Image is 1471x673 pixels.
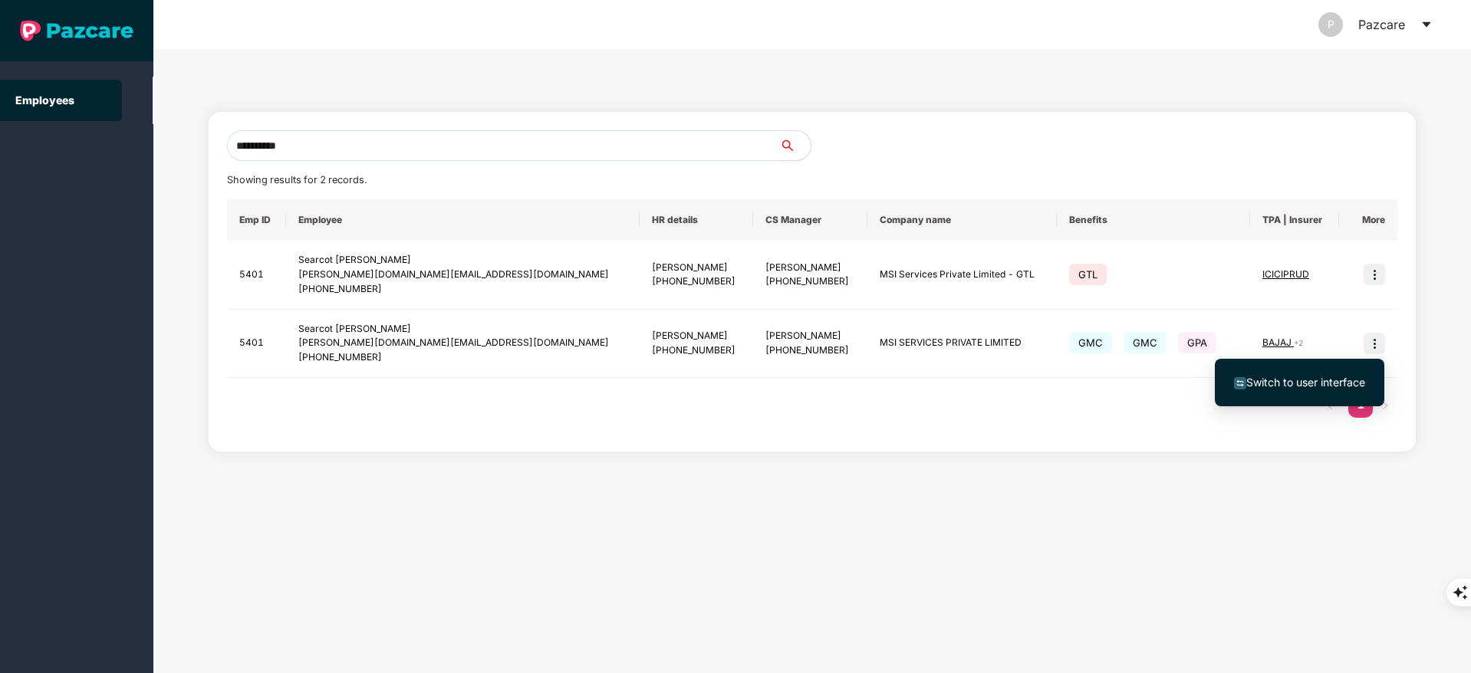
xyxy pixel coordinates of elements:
span: Switch to user interface [1246,376,1365,389]
td: MSI Services Private Limited - GTL [867,241,1057,310]
th: Company name [867,199,1057,241]
div: [PHONE_NUMBER] [298,350,627,365]
div: [PERSON_NAME][DOMAIN_NAME][EMAIL_ADDRESS][DOMAIN_NAME] [298,336,627,350]
td: MSI SERVICES PRIVATE LIMITED [867,310,1057,379]
div: [PERSON_NAME] [652,261,742,275]
div: Searcot [PERSON_NAME] [298,322,627,336]
li: Next Page [1373,393,1397,418]
span: ICICIPRUD [1262,268,1309,280]
th: Employee [286,199,640,241]
span: Showing results for 2 records. [227,174,367,185]
span: P [1328,12,1334,37]
span: search [779,140,811,152]
th: HR details [640,199,754,241]
span: GTL [1069,264,1107,285]
a: Employees [15,94,74,107]
img: icon [1364,333,1385,354]
img: svg+xml;base64,PHN2ZyB4bWxucz0iaHR0cDovL3d3dy53My5vcmcvMjAwMC9zdmciIHdpZHRoPSIxNiIgaGVpZ2h0PSIxNi... [1234,377,1246,389]
div: [PERSON_NAME][DOMAIN_NAME][EMAIL_ADDRESS][DOMAIN_NAME] [298,268,627,282]
div: [PHONE_NUMBER] [652,343,742,358]
div: [PHONE_NUMBER] [298,282,627,297]
div: [PERSON_NAME] [765,261,855,275]
button: search [779,130,811,161]
span: GMC [1124,332,1167,353]
span: GMC [1069,332,1112,353]
span: + 2 [1294,338,1303,347]
th: CS Manager [753,199,867,241]
span: right [1381,401,1390,410]
th: Benefits [1057,199,1250,241]
button: right [1373,393,1397,418]
th: More [1339,199,1397,241]
span: GPA [1178,332,1216,353]
span: BAJAJ [1262,336,1294,348]
th: TPA | Insurer [1250,199,1339,241]
div: [PERSON_NAME] [652,329,742,343]
div: [PHONE_NUMBER] [765,343,855,358]
div: [PHONE_NUMBER] [652,274,742,289]
img: icon [1364,264,1385,285]
div: [PHONE_NUMBER] [765,274,855,289]
td: 5401 [227,310,286,379]
td: 5401 [227,241,286,310]
div: Searcot [PERSON_NAME] [298,253,627,268]
div: [PERSON_NAME] [765,329,855,343]
span: caret-down [1420,18,1433,31]
th: Emp ID [227,199,286,241]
